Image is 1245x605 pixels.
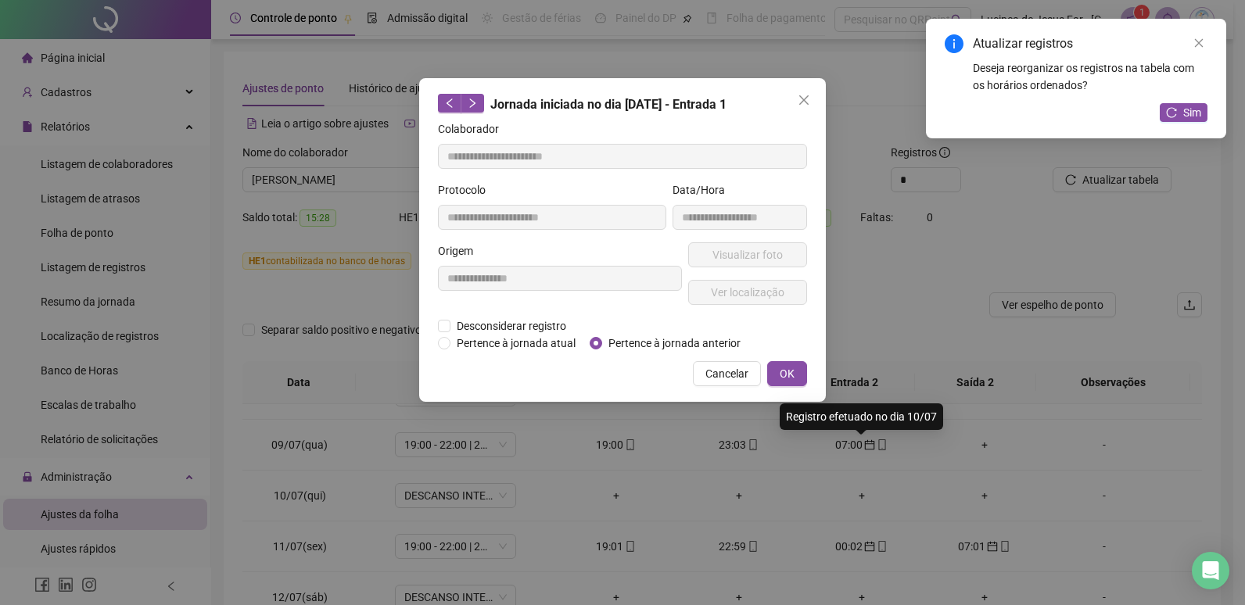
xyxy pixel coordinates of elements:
[945,34,963,53] span: info-circle
[705,365,748,382] span: Cancelar
[1193,38,1204,48] span: close
[461,94,484,113] button: right
[798,94,810,106] span: close
[673,181,735,199] label: Data/Hora
[791,88,816,113] button: Close
[444,98,455,109] span: left
[1166,107,1177,118] span: reload
[438,120,509,138] label: Colaborador
[438,181,496,199] label: Protocolo
[780,365,795,382] span: OK
[1160,103,1207,122] button: Sim
[467,98,478,109] span: right
[450,317,572,335] span: Desconsiderar registro
[767,361,807,386] button: OK
[438,94,461,113] button: left
[693,361,761,386] button: Cancelar
[1183,104,1201,121] span: Sim
[688,280,807,305] button: Ver localização
[973,59,1207,94] div: Deseja reorganizar os registros na tabela com os horários ordenados?
[450,335,582,352] span: Pertence à jornada atual
[688,242,807,267] button: Visualizar foto
[602,335,747,352] span: Pertence à jornada anterior
[1190,34,1207,52] a: Close
[1192,552,1229,589] div: Open Intercom Messenger
[438,94,807,114] div: Jornada iniciada no dia [DATE] - Entrada 1
[438,242,483,260] label: Origem
[973,34,1207,53] div: Atualizar registros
